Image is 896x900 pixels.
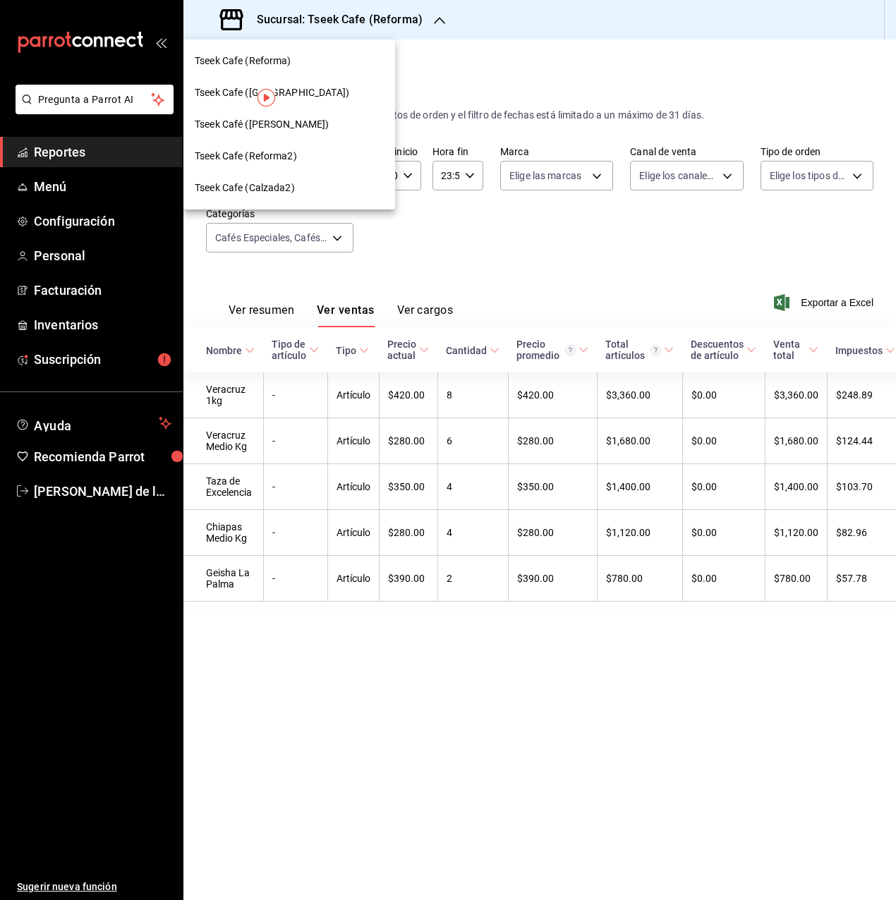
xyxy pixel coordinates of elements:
[195,54,291,68] span: Tseek Cafe (Reforma)
[195,149,297,164] span: Tseek Cafe (Reforma2)
[195,181,295,195] span: Tseek Cafe (Calzada2)
[195,117,329,132] span: Tseek Café ([PERSON_NAME])
[195,85,349,100] span: Tseek Cafe ([GEOGRAPHIC_DATA])
[183,172,395,204] div: Tseek Cafe (Calzada2)
[258,89,275,107] img: Tooltip marker
[183,140,395,172] div: Tseek Cafe (Reforma2)
[183,109,395,140] div: Tseek Café ([PERSON_NAME])
[183,77,395,109] div: Tseek Cafe ([GEOGRAPHIC_DATA])
[183,45,395,77] div: Tseek Cafe (Reforma)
